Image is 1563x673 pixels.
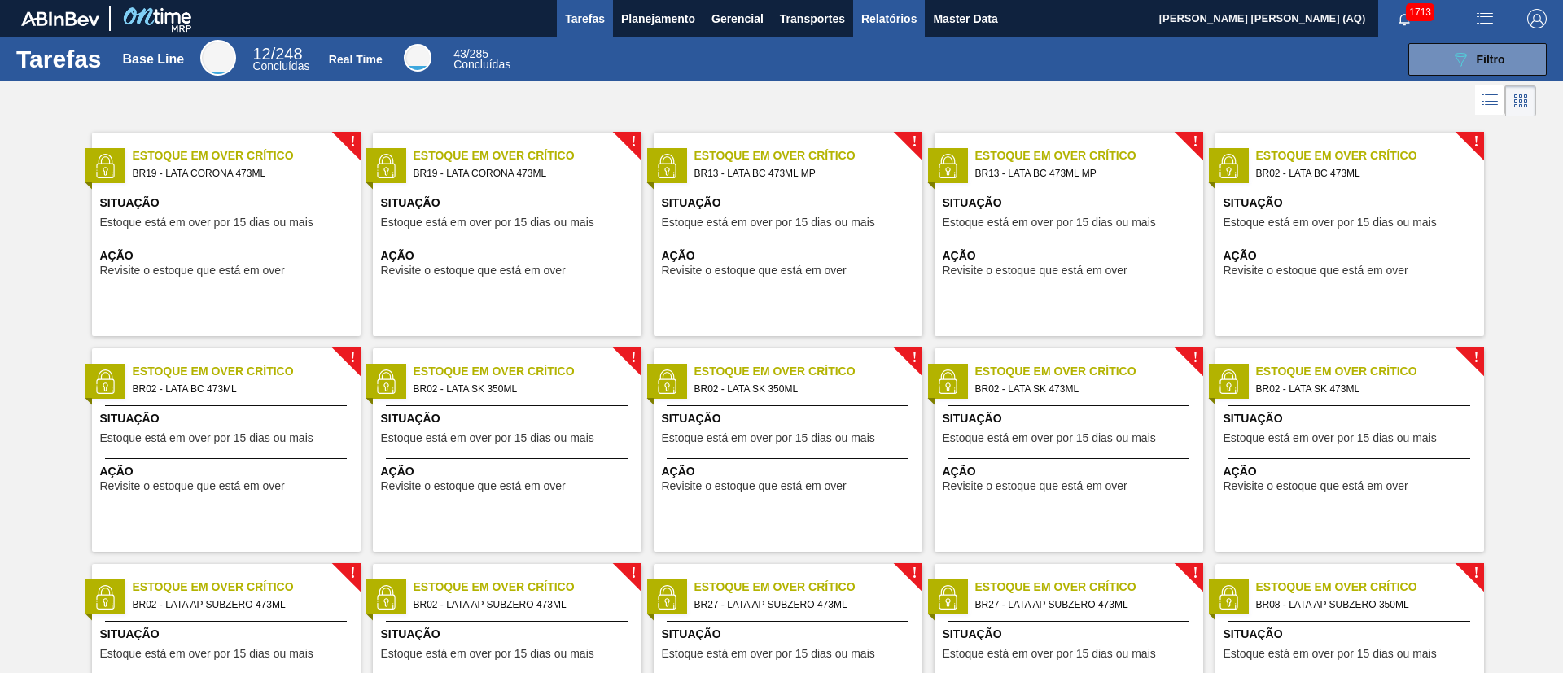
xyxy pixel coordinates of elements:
[1216,154,1241,178] img: status
[912,567,917,579] span: !
[1256,579,1484,596] span: Estoque em Over Crítico
[374,369,398,394] img: status
[935,369,960,394] img: status
[1224,463,1480,480] span: Ação
[414,147,641,164] span: Estoque em Over Crítico
[1224,247,1480,264] span: Ação
[694,363,922,380] span: Estoque em Over Crítico
[100,432,313,444] span: Estoque está em over por 15 dias ou mais
[655,154,679,178] img: status
[252,45,302,63] span: / 248
[21,11,99,26] img: TNhmsLtSVTkK8tSr43FrP2fwEKptu5GPRR3wAAAABJRU5ErkJggg==
[935,585,960,610] img: status
[381,626,637,643] span: Situação
[975,380,1190,398] span: BR02 - LATA SK 473ML
[329,53,383,66] div: Real Time
[414,579,641,596] span: Estoque em Over Crítico
[381,480,566,492] span: Revisite o estoque que está em over
[1216,369,1241,394] img: status
[404,44,431,72] div: Real Time
[565,9,605,28] span: Tarefas
[943,648,1156,660] span: Estoque está em over por 15 dias ou mais
[100,480,285,492] span: Revisite o estoque que está em over
[252,47,309,72] div: Base Line
[381,247,637,264] span: Ação
[93,154,117,178] img: status
[711,9,764,28] span: Gerencial
[780,9,845,28] span: Transportes
[133,147,361,164] span: Estoque em Over Crítico
[631,567,636,579] span: !
[1256,363,1484,380] span: Estoque em Over Crítico
[1473,567,1478,579] span: !
[943,432,1156,444] span: Estoque está em over por 15 dias ou mais
[943,264,1127,277] span: Revisite o estoque que está em over
[662,216,875,229] span: Estoque está em over por 15 dias ou mais
[933,9,997,28] span: Master Data
[1256,164,1471,182] span: BR02 - LATA BC 473ML
[1216,585,1241,610] img: status
[381,410,637,427] span: Situação
[133,363,361,380] span: Estoque em Over Crítico
[100,216,313,229] span: Estoque está em over por 15 dias ou mais
[1193,352,1197,364] span: !
[975,164,1190,182] span: BR13 - LATA BC 473ML MP
[662,410,918,427] span: Situação
[943,194,1199,212] span: Situação
[655,585,679,610] img: status
[975,579,1203,596] span: Estoque em Over Crítico
[943,410,1199,427] span: Situação
[381,194,637,212] span: Situação
[93,369,117,394] img: status
[1475,85,1505,116] div: Visão em Lista
[662,264,847,277] span: Revisite o estoque que está em over
[935,154,960,178] img: status
[694,147,922,164] span: Estoque em Over Crítico
[1475,9,1495,28] img: userActions
[943,463,1199,480] span: Ação
[943,216,1156,229] span: Estoque está em over por 15 dias ou mais
[1406,3,1434,21] span: 1713
[1193,567,1197,579] span: !
[123,52,185,67] div: Base Line
[381,216,594,229] span: Estoque está em over por 15 dias ou mais
[1224,194,1480,212] span: Situação
[350,567,355,579] span: !
[975,363,1203,380] span: Estoque em Over Crítico
[252,59,309,72] span: Concluídas
[1224,264,1408,277] span: Revisite o estoque que está em over
[414,164,628,182] span: BR19 - LATA CORONA 473ML
[662,626,918,643] span: Situação
[655,369,679,394] img: status
[1473,352,1478,364] span: !
[350,136,355,148] span: !
[100,410,357,427] span: Situação
[1505,85,1536,116] div: Visão em Cards
[1193,136,1197,148] span: !
[912,136,917,148] span: !
[100,264,285,277] span: Revisite o estoque que está em over
[1408,43,1547,76] button: Filtro
[975,596,1190,614] span: BR27 - LATA AP SUBZERO 473ML
[1256,380,1471,398] span: BR02 - LATA SK 473ML
[912,352,917,364] span: !
[16,50,102,68] h1: Tarefas
[694,164,909,182] span: BR13 - LATA BC 473ML MP
[1224,480,1408,492] span: Revisite o estoque que está em over
[1224,410,1480,427] span: Situação
[694,579,922,596] span: Estoque em Over Crítico
[1378,7,1430,30] button: Notificações
[453,47,466,60] span: 43
[374,585,398,610] img: status
[374,154,398,178] img: status
[631,352,636,364] span: !
[414,380,628,398] span: BR02 - LATA SK 350ML
[694,380,909,398] span: BR02 - LATA SK 350ML
[943,247,1199,264] span: Ação
[93,585,117,610] img: status
[1527,9,1547,28] img: Logout
[100,194,357,212] span: Situação
[381,463,637,480] span: Ação
[662,648,875,660] span: Estoque está em over por 15 dias ou mais
[1224,648,1437,660] span: Estoque está em over por 15 dias ou mais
